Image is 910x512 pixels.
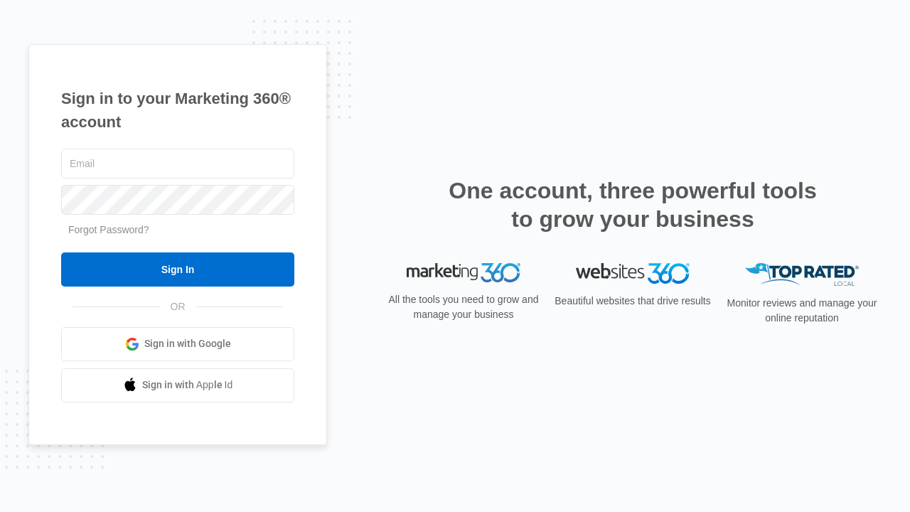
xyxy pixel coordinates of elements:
[61,87,294,134] h1: Sign in to your Marketing 360® account
[144,336,231,351] span: Sign in with Google
[553,294,712,309] p: Beautiful websites that drive results
[444,176,821,233] h2: One account, three powerful tools to grow your business
[722,296,882,326] p: Monitor reviews and manage your online reputation
[61,252,294,287] input: Sign In
[384,292,543,322] p: All the tools you need to grow and manage your business
[61,368,294,402] a: Sign in with Apple Id
[61,327,294,361] a: Sign in with Google
[61,149,294,178] input: Email
[407,263,520,283] img: Marketing 360
[576,263,690,284] img: Websites 360
[161,299,196,314] span: OR
[745,263,859,287] img: Top Rated Local
[68,224,149,235] a: Forgot Password?
[142,378,233,393] span: Sign in with Apple Id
